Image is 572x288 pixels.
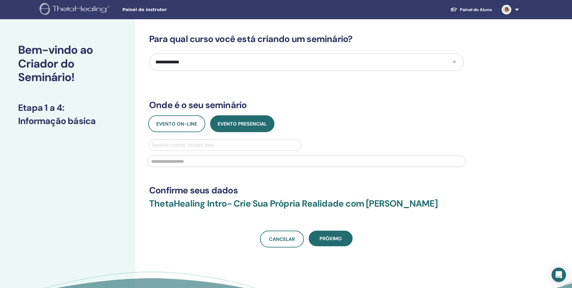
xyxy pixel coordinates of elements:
[552,268,566,282] div: Open Intercom Messenger
[18,42,93,85] font: Bem-vindo ao Criador do Seminário!
[210,115,274,132] button: Evento presencial
[149,184,238,196] font: Confirme seus dados
[18,115,96,127] font: Informação básica
[309,231,353,246] button: Próximo
[40,3,112,17] img: logo.png
[149,99,246,111] font: Onde é o seu seminário
[18,102,62,114] font: Etapa 1 a 4
[445,4,497,15] a: Painel do Aluno
[320,235,342,242] font: Próximo
[450,7,457,12] img: graduation-cap-white.svg
[62,102,64,114] font: :
[260,231,304,247] a: Cancelar
[460,7,492,12] font: Painel do Aluno
[345,198,364,209] font: com
[366,198,438,209] font: [PERSON_NAME]
[149,33,352,45] font: Para qual curso você está criando um seminário?
[269,236,295,242] font: Cancelar
[156,121,197,127] font: Evento on-line
[502,5,511,14] img: default.jpg
[148,115,205,132] button: Evento on-line
[149,198,344,209] font: ThetaHealing Intro- Crie Sua Própria Realidade
[122,7,167,12] font: Painel do instrutor
[218,121,267,127] font: Evento presencial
